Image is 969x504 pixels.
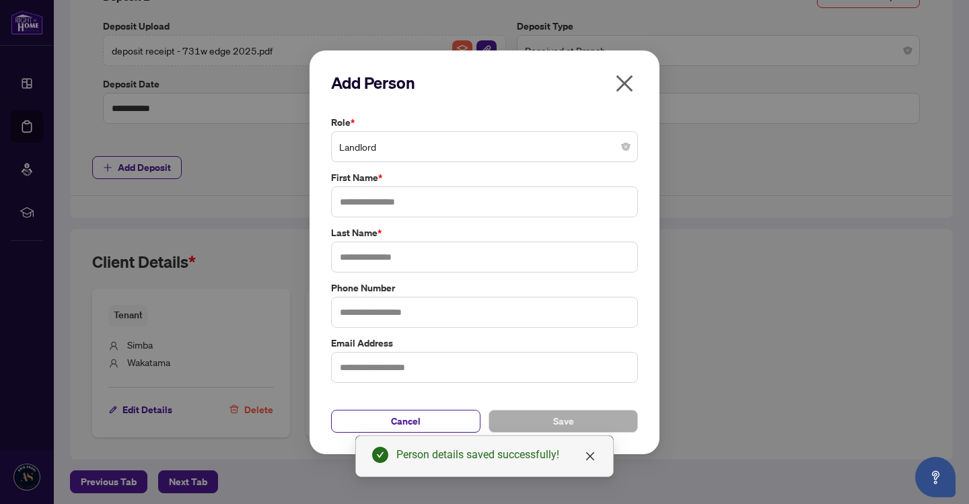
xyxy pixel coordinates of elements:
[622,143,630,151] span: close-circle
[372,447,388,463] span: check-circle
[331,280,638,295] label: Phone Number
[489,409,638,432] button: Save
[331,335,638,350] label: Email Address
[331,225,638,240] label: Last Name
[331,409,480,432] button: Cancel
[396,447,597,463] div: Person details saved successfully!
[331,115,638,130] label: Role
[583,449,598,464] a: Close
[614,73,635,94] span: close
[391,410,421,431] span: Cancel
[331,72,638,94] h2: Add Person
[585,451,596,462] span: close
[339,134,630,159] span: Landlord
[331,170,638,185] label: First Name
[915,457,956,497] button: Open asap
